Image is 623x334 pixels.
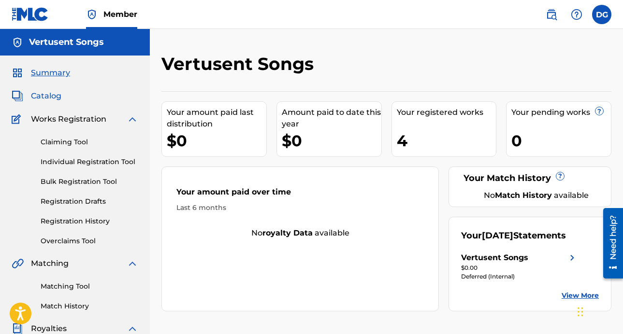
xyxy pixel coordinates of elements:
a: View More [562,291,599,301]
div: $0 [282,130,381,152]
img: Works Registration [12,113,24,125]
a: Public Search [542,5,561,24]
a: Bulk Registration Tool [41,177,138,187]
img: Summary [12,67,23,79]
div: Last 6 months [176,203,424,213]
iframe: Chat Widget [575,288,623,334]
a: Matching Tool [41,281,138,292]
span: Member [103,9,137,20]
div: Drag [578,297,583,326]
a: Registration Drafts [41,196,138,207]
a: CatalogCatalog [12,90,61,102]
iframe: Resource Center [596,203,623,283]
a: Match History [41,301,138,311]
div: Your registered works [397,107,496,118]
span: ? [556,172,564,180]
div: Your Statements [461,229,566,242]
img: help [571,9,582,20]
span: Works Registration [31,113,106,125]
a: Claiming Tool [41,137,138,147]
div: No available [473,190,599,201]
strong: Match History [495,191,552,200]
span: Matching [31,258,69,269]
img: expand [127,113,138,125]
img: MLC Logo [12,7,49,21]
img: Top Rightsholder [86,9,98,20]
h5: Vertusent Songs [29,37,104,48]
a: Overclaims Tool [41,236,138,246]
div: Your pending works [511,107,611,118]
div: 4 [397,130,496,152]
strong: royalty data [262,228,313,237]
div: Your amount paid over time [176,186,424,203]
div: Your amount paid last distribution [167,107,266,130]
div: 0 [511,130,611,152]
img: Catalog [12,90,23,102]
img: Matching [12,258,24,269]
span: Catalog [31,90,61,102]
h2: Vertusent Songs [161,53,319,75]
span: [DATE] [482,230,513,241]
div: Your Match History [461,172,599,185]
img: Accounts [12,37,23,48]
a: Registration History [41,216,138,226]
span: Summary [31,67,70,79]
div: User Menu [592,5,611,24]
div: No available [162,227,438,239]
div: $0.00 [461,264,578,272]
div: Vertusent Songs [461,252,528,264]
div: Deferred (Internal) [461,272,578,281]
div: Amount paid to date this year [282,107,381,130]
a: Individual Registration Tool [41,157,138,167]
div: Help [567,5,586,24]
span: ? [595,107,603,115]
div: $0 [167,130,266,152]
img: expand [127,258,138,269]
a: Vertusent Songsright chevron icon$0.00Deferred (Internal) [461,252,578,281]
a: SummarySummary [12,67,70,79]
img: search [546,9,557,20]
img: right chevron icon [566,252,578,264]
